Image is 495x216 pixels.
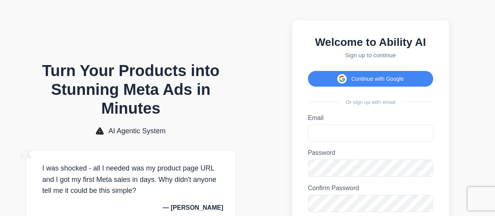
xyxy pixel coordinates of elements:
[308,149,433,156] label: Password
[27,61,235,118] h1: Turn Your Products into Stunning Meta Ads in Minutes
[308,99,433,105] div: Or sign up with email
[308,52,433,58] p: Sign up to continue
[308,71,433,87] button: Continue with Google
[96,127,104,134] img: AI Agentic System Logo
[308,36,433,49] h2: Welcome to Ability AI
[19,143,33,179] span: “
[38,204,223,211] p: — [PERSON_NAME]
[38,163,223,196] p: I was shocked - all I needed was my product page URL and I got my first Meta sales in days. Why d...
[308,185,433,192] label: Confirm Password
[308,114,433,122] label: Email
[108,127,166,135] span: AI Agentic System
